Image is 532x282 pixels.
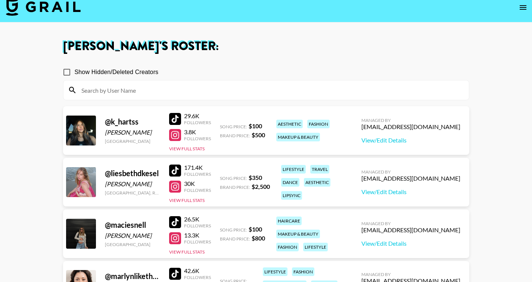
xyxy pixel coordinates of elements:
div: 3.8K [184,128,211,136]
div: [EMAIL_ADDRESS][DOMAIN_NAME] [361,175,460,182]
div: fashion [276,243,299,251]
div: haircare [276,217,302,225]
strong: $ 800 [252,235,265,242]
div: fashion [292,267,314,276]
div: lifestyle [263,267,287,276]
div: Followers [184,223,211,229]
div: [GEOGRAPHIC_DATA], Republic of [105,190,160,196]
strong: $ 100 [249,226,262,233]
div: Followers [184,171,211,177]
div: 26.5K [184,215,211,223]
a: View/Edit Details [361,188,460,196]
div: lipsync [281,191,302,200]
div: fashion [307,120,330,128]
div: [EMAIL_ADDRESS][DOMAIN_NAME] [361,226,460,234]
div: Followers [184,187,211,193]
span: Brand Price: [220,133,250,138]
div: makeup & beauty [276,133,320,141]
span: Brand Price: [220,184,250,190]
div: Followers [184,275,211,280]
button: View Full Stats [169,146,205,151]
div: [GEOGRAPHIC_DATA] [105,138,160,144]
div: @ liesbethdkesel [105,169,160,178]
div: 171.4K [184,164,211,171]
div: dance [281,178,299,187]
div: [GEOGRAPHIC_DATA] [105,242,160,247]
div: Followers [184,136,211,141]
div: Followers [184,239,211,245]
div: Managed By [361,169,460,175]
button: View Full Stats [169,197,205,203]
div: Managed By [361,117,460,123]
strong: $ 2,500 [252,183,270,190]
div: @ marlynlikethefish [105,272,160,281]
div: 30K [184,180,211,187]
a: View/Edit Details [361,137,460,144]
div: Managed By [361,272,460,277]
span: Brand Price: [220,236,250,242]
div: [PERSON_NAME] [105,180,160,188]
span: Show Hidden/Deleted Creators [75,68,159,77]
div: travel [310,165,329,174]
h1: [PERSON_NAME] 's Roster: [63,40,469,52]
strong: $ 100 [249,122,262,129]
div: [EMAIL_ADDRESS][DOMAIN_NAME] [361,123,460,131]
div: [PERSON_NAME] [105,232,160,239]
span: Song Price: [220,124,247,129]
span: Song Price: [220,227,247,233]
div: @ maciesnell [105,220,160,230]
span: Song Price: [220,175,247,181]
strong: $ 500 [252,131,265,138]
input: Search by User Name [77,84,464,96]
div: Followers [184,120,211,125]
div: @ k_hartss [105,117,160,126]
div: 13.3K [184,232,211,239]
a: View/Edit Details [361,240,460,247]
div: makeup & beauty [276,230,320,238]
button: View Full Stats [169,249,205,255]
div: 29.6K [184,112,211,120]
div: [PERSON_NAME] [105,129,160,136]
div: lifestyle [303,243,328,251]
div: lifestyle [281,165,306,174]
div: aesthetic [304,178,330,187]
div: aesthetic [276,120,303,128]
strong: $ 350 [249,174,262,181]
div: 42.6K [184,267,211,275]
div: Managed By [361,221,460,226]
